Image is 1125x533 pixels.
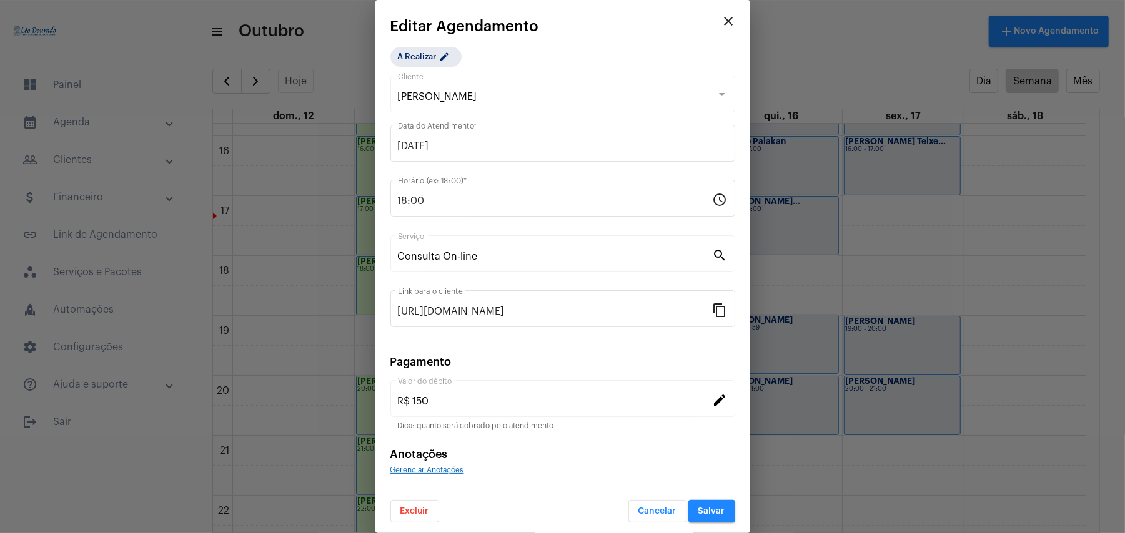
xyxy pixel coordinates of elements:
span: Anotações [390,449,448,460]
button: Cancelar [628,500,686,522]
span: Pagamento [390,356,452,368]
span: Cancelar [638,507,676,516]
span: Gerenciar Anotações [390,466,464,474]
mat-icon: content_copy [713,302,728,317]
mat-chip: A Realizar [390,47,462,67]
span: Editar Agendamento [390,18,539,34]
mat-icon: edit [439,51,454,66]
button: Excluir [390,500,439,522]
span: Excluir [400,507,429,516]
input: Horário [398,195,713,207]
mat-hint: Dica: quanto será cobrado pelo atendimento [398,422,554,431]
input: Pesquisar serviço [398,251,713,262]
input: Valor [398,396,713,407]
mat-icon: edit [713,392,728,407]
mat-icon: schedule [713,192,728,207]
mat-icon: search [713,247,728,262]
span: Salvar [698,507,725,516]
span: [PERSON_NAME] [398,92,477,102]
input: Link [398,306,713,317]
button: Salvar [688,500,735,522]
mat-icon: close [721,14,736,29]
